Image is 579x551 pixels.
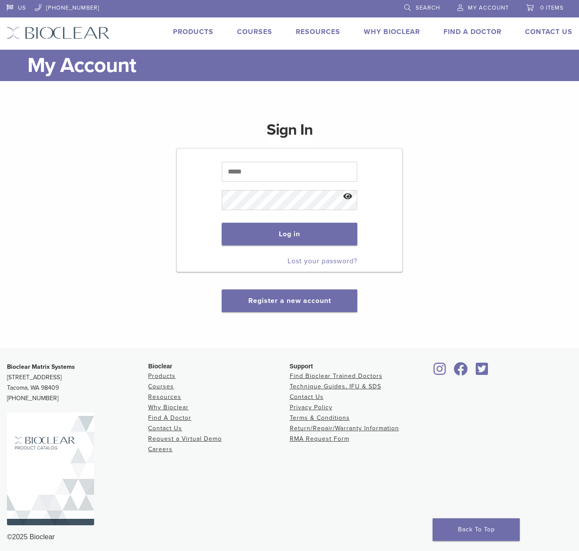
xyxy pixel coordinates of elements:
div: ©2025 Bioclear [7,532,572,542]
a: Products [148,372,176,380]
a: Contact Us [148,425,182,432]
button: Register a new account [222,289,358,312]
span: Search [416,4,440,11]
h1: My Account [27,50,572,81]
a: Technique Guides, IFU & SDS [290,383,381,390]
a: Return/Repair/Warranty Information [290,425,399,432]
a: Why Bioclear [364,27,420,36]
p: [STREET_ADDRESS] Tacoma, WA 98409 [PHONE_NUMBER] [7,362,148,404]
h1: Sign In [267,119,313,147]
a: Privacy Policy [290,404,332,411]
a: Products [173,27,213,36]
img: Bioclear [7,27,110,39]
a: Resources [296,27,340,36]
a: Bioclear [473,367,491,376]
span: Bioclear [148,363,172,370]
a: Find A Doctor [444,27,501,36]
a: Find A Doctor [148,414,191,422]
a: Register a new account [248,296,331,305]
a: Lost your password? [288,257,357,265]
a: Courses [148,383,174,390]
a: Why Bioclear [148,404,189,411]
a: Back To Top [433,518,520,541]
a: Resources [148,393,181,401]
a: Careers [148,446,173,453]
a: Contact Us [290,393,324,401]
a: Bioclear [451,367,471,376]
a: RMA Request Form [290,435,349,442]
span: My Account [468,4,509,11]
button: Show password [339,186,357,208]
a: Request a Virtual Demo [148,435,222,442]
span: 0 items [540,4,564,11]
button: Log in [222,223,357,245]
a: Find Bioclear Trained Doctors [290,372,383,380]
a: Terms & Conditions [290,414,350,422]
span: Support [290,363,313,370]
a: Contact Us [525,27,572,36]
strong: Bioclear Matrix Systems [7,363,75,371]
a: Bioclear [431,367,449,376]
a: Courses [237,27,272,36]
img: Bioclear [7,412,94,525]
